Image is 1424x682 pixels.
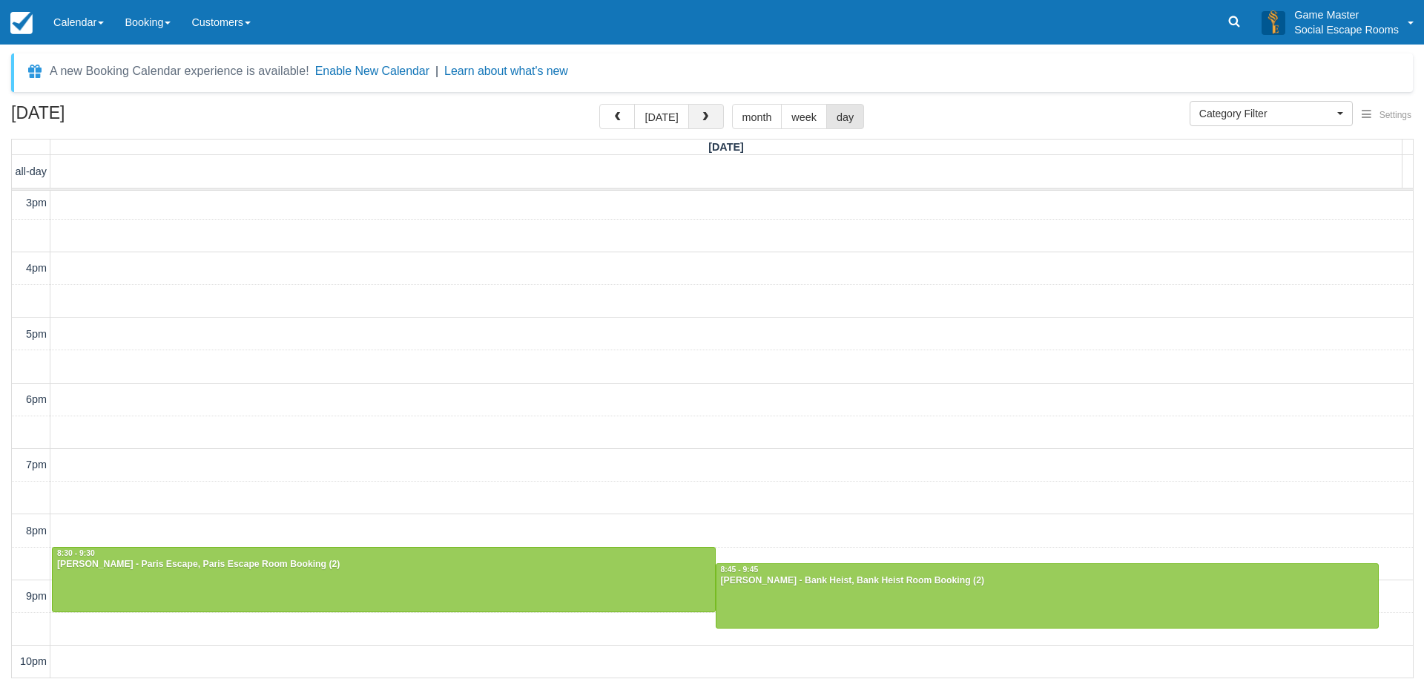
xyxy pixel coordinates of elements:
[716,563,1379,629] a: 8:45 - 9:45[PERSON_NAME] - Bank Heist, Bank Heist Room Booking (2)
[26,459,47,470] span: 7pm
[1294,22,1399,37] p: Social Escape Rooms
[1353,105,1420,126] button: Settings
[26,393,47,405] span: 6pm
[315,64,429,79] button: Enable New Calendar
[50,62,309,80] div: A new Booking Calendar experience is available!
[444,65,568,77] a: Learn about what's new
[26,525,47,537] span: 8pm
[720,575,1375,587] div: [PERSON_NAME] - Bank Heist, Bank Heist Room Booking (2)
[56,559,711,571] div: [PERSON_NAME] - Paris Escape, Paris Escape Room Booking (2)
[26,197,47,209] span: 3pm
[20,655,47,667] span: 10pm
[16,165,47,177] span: all-day
[435,65,438,77] span: |
[26,328,47,340] span: 5pm
[732,104,782,129] button: month
[1190,101,1353,126] button: Category Filter
[708,141,744,153] span: [DATE]
[1379,110,1411,120] span: Settings
[10,12,33,34] img: checkfront-main-nav-mini-logo.png
[826,104,864,129] button: day
[634,104,688,129] button: [DATE]
[52,547,716,612] a: 8:30 - 9:30[PERSON_NAME] - Paris Escape, Paris Escape Room Booking (2)
[57,549,95,557] span: 8:30 - 9:30
[11,104,199,131] h2: [DATE]
[781,104,827,129] button: week
[1199,106,1334,121] span: Category Filter
[1262,10,1285,34] img: A3
[26,590,47,602] span: 9pm
[26,262,47,274] span: 4pm
[721,565,759,574] span: 8:45 - 9:45
[1294,7,1399,22] p: Game Master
